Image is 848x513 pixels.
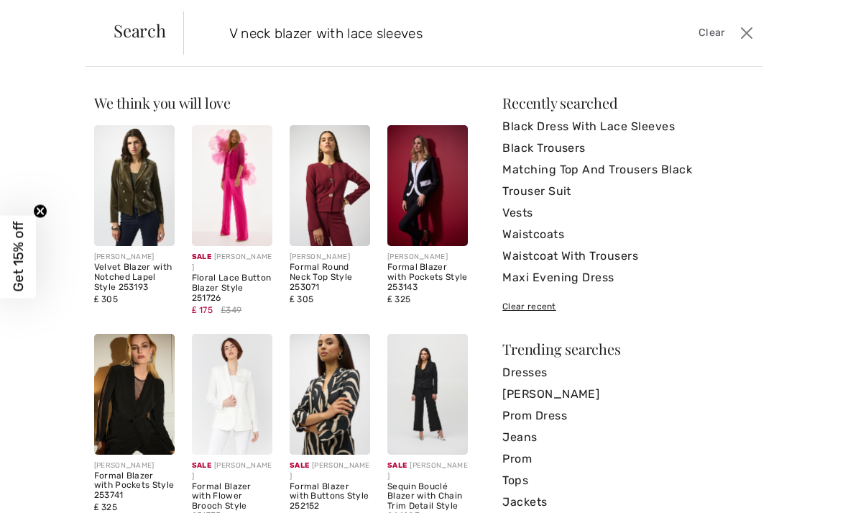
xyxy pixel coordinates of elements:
[94,263,175,292] div: Velvet Blazer with Notched Lapel Style 253193
[94,471,175,501] div: Formal Blazer with Pockets Style 253741
[502,470,754,491] a: Tops
[192,252,272,273] div: [PERSON_NAME]
[502,300,754,313] div: Clear recent
[502,96,754,110] div: Recently searched
[502,362,754,383] a: Dresses
[192,334,272,455] img: Formal Blazer with Flower Brooch Style 251735. Vanilla 30
[387,294,410,304] span: ₤ 325
[94,460,175,471] div: [PERSON_NAME]
[502,137,754,159] a: Black Trousers
[387,460,468,482] div: [PERSON_NAME]
[502,202,754,224] a: Vests
[502,181,754,202] a: Trouser Suit
[192,461,211,470] span: Sale
[94,93,231,112] span: We think you will love
[387,461,407,470] span: Sale
[290,482,370,512] div: Formal Blazer with Buttons Style 252152
[94,294,118,304] span: ₤ 305
[192,253,211,261] span: Sale
[221,304,241,317] span: ₤349
[114,22,166,39] span: Search
[218,12,607,55] input: TYPE TO SEARCH
[192,305,213,315] span: ₤ 175
[699,25,725,41] span: Clear
[502,116,754,137] a: Black Dress With Lace Sleeves
[290,460,370,482] div: [PERSON_NAME]
[502,245,754,267] a: Waistcoat With Trousers
[387,252,468,263] div: [PERSON_NAME]
[34,10,63,23] span: Chat
[94,334,175,455] img: Formal Blazer with Pockets Style 253741. Black
[502,267,754,289] a: Maxi Evening Dress
[290,125,370,246] img: Formal Round Neck Top Style 253071. Black
[502,448,754,470] a: Prom
[502,342,754,356] div: Trending searches
[290,263,370,292] div: Formal Round Neck Top Style 253071
[94,125,175,246] img: Velvet Blazer with Notched Lapel Style 253193. Khaki
[387,334,468,455] img: Sequin Bouclé Blazer with Chain Trim Detail Style 244203. Black
[502,427,754,448] a: Jeans
[737,22,757,45] button: Close
[33,204,47,218] button: Close teaser
[192,460,272,482] div: [PERSON_NAME]
[94,502,117,512] span: ₤ 325
[502,383,754,405] a: [PERSON_NAME]
[290,334,370,455] img: Formal Blazer with Buttons Style 252152. Black/parchment
[94,252,175,263] div: [PERSON_NAME]
[192,273,272,303] div: Floral Lace Button Blazer Style 251726
[290,461,309,470] span: Sale
[502,224,754,245] a: Waistcoats
[10,222,27,292] span: Get 15% off
[387,125,468,246] img: Formal Blazer with Pockets Style 253143. Black/Off White
[290,252,370,263] div: [PERSON_NAME]
[502,405,754,427] a: Prom Dress
[290,294,313,304] span: ₤ 305
[387,263,468,292] div: Formal Blazer with Pockets Style 253143
[192,125,272,246] img: Floral Lace Button Blazer Style 251726. Black
[502,159,754,181] a: Matching Top And Trousers Black
[502,491,754,513] a: Jackets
